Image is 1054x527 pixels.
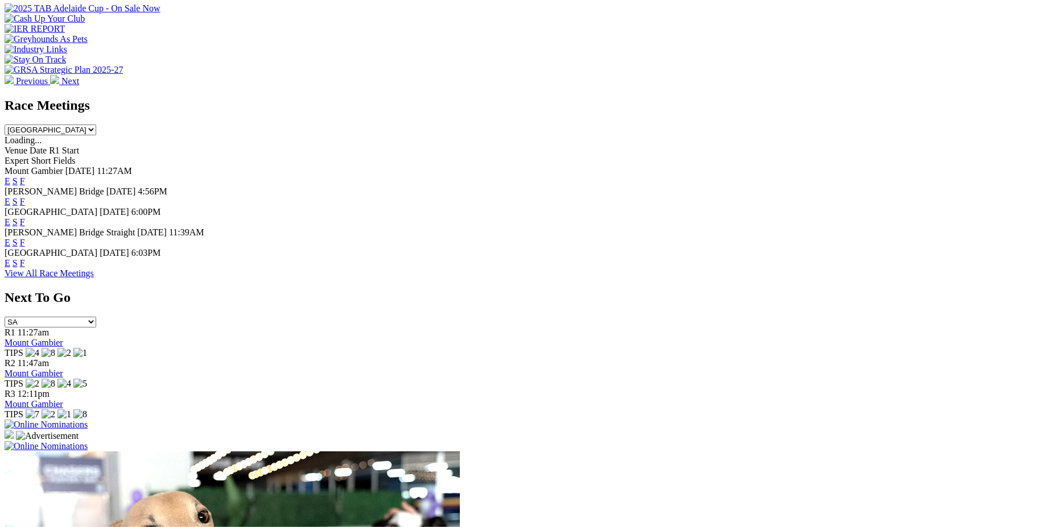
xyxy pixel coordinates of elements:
img: 7 [26,409,39,420]
a: F [20,258,25,268]
a: Mount Gambier [5,338,63,347]
a: S [13,176,18,186]
span: TIPS [5,409,23,419]
span: 11:27AM [97,166,132,176]
img: 2 [42,409,55,420]
span: [DATE] [137,227,167,237]
a: E [5,258,10,268]
span: [DATE] [106,186,136,196]
img: Cash Up Your Club [5,14,85,24]
span: [GEOGRAPHIC_DATA] [5,207,97,217]
img: 5 [73,379,87,389]
img: chevron-right-pager-white.svg [50,75,59,84]
a: Next [50,76,79,86]
img: 4 [57,379,71,389]
h2: Race Meetings [5,98,1049,113]
span: 11:47am [18,358,49,368]
span: R3 [5,389,15,399]
span: R1 Start [49,146,79,155]
span: TIPS [5,379,23,388]
a: F [20,238,25,247]
span: [DATE] [100,248,129,258]
a: S [13,258,18,268]
span: Venue [5,146,27,155]
span: 11:39AM [169,227,204,237]
img: Industry Links [5,44,67,55]
img: 8 [42,379,55,389]
span: Short [31,156,51,165]
span: [PERSON_NAME] Bridge [5,186,104,196]
img: 15187_Greyhounds_GreysPlayCentral_Resize_SA_WebsiteBanner_300x115_2025.jpg [5,430,14,439]
span: Loading... [5,135,42,145]
a: S [13,217,18,227]
img: GRSA Strategic Plan 2025-27 [5,65,123,75]
span: R2 [5,358,15,368]
span: Expert [5,156,29,165]
a: E [5,238,10,247]
span: [PERSON_NAME] Bridge Straight [5,227,135,237]
span: 12:11pm [18,389,50,399]
a: F [20,217,25,227]
a: Mount Gambier [5,399,63,409]
span: Date [30,146,47,155]
img: Greyhounds As Pets [5,34,88,44]
img: 2025 TAB Adelaide Cup - On Sale Now [5,3,160,14]
img: 8 [42,348,55,358]
a: E [5,176,10,186]
a: Mount Gambier [5,368,63,378]
img: Online Nominations [5,420,88,430]
img: 2 [26,379,39,389]
span: TIPS [5,348,23,358]
span: [DATE] [65,166,95,176]
img: 4 [26,348,39,358]
img: 8 [73,409,87,420]
span: 4:56PM [138,186,167,196]
img: chevron-left-pager-white.svg [5,75,14,84]
span: Next [61,76,79,86]
span: 6:00PM [131,207,161,217]
a: S [13,238,18,247]
a: E [5,197,10,206]
span: 6:03PM [131,248,161,258]
img: Stay On Track [5,55,66,65]
span: Previous [16,76,48,86]
span: Fields [53,156,75,165]
span: R1 [5,327,15,337]
span: [DATE] [100,207,129,217]
span: 11:27am [18,327,49,337]
span: Mount Gambier [5,166,63,176]
a: E [5,217,10,227]
img: 1 [73,348,87,358]
img: IER REPORT [5,24,65,34]
h2: Next To Go [5,290,1049,305]
img: Online Nominations [5,441,88,451]
img: Advertisement [16,431,79,441]
img: 2 [57,348,71,358]
a: F [20,176,25,186]
a: View All Race Meetings [5,268,94,278]
img: 1 [57,409,71,420]
a: S [13,197,18,206]
a: Previous [5,76,50,86]
span: [GEOGRAPHIC_DATA] [5,248,97,258]
a: F [20,197,25,206]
